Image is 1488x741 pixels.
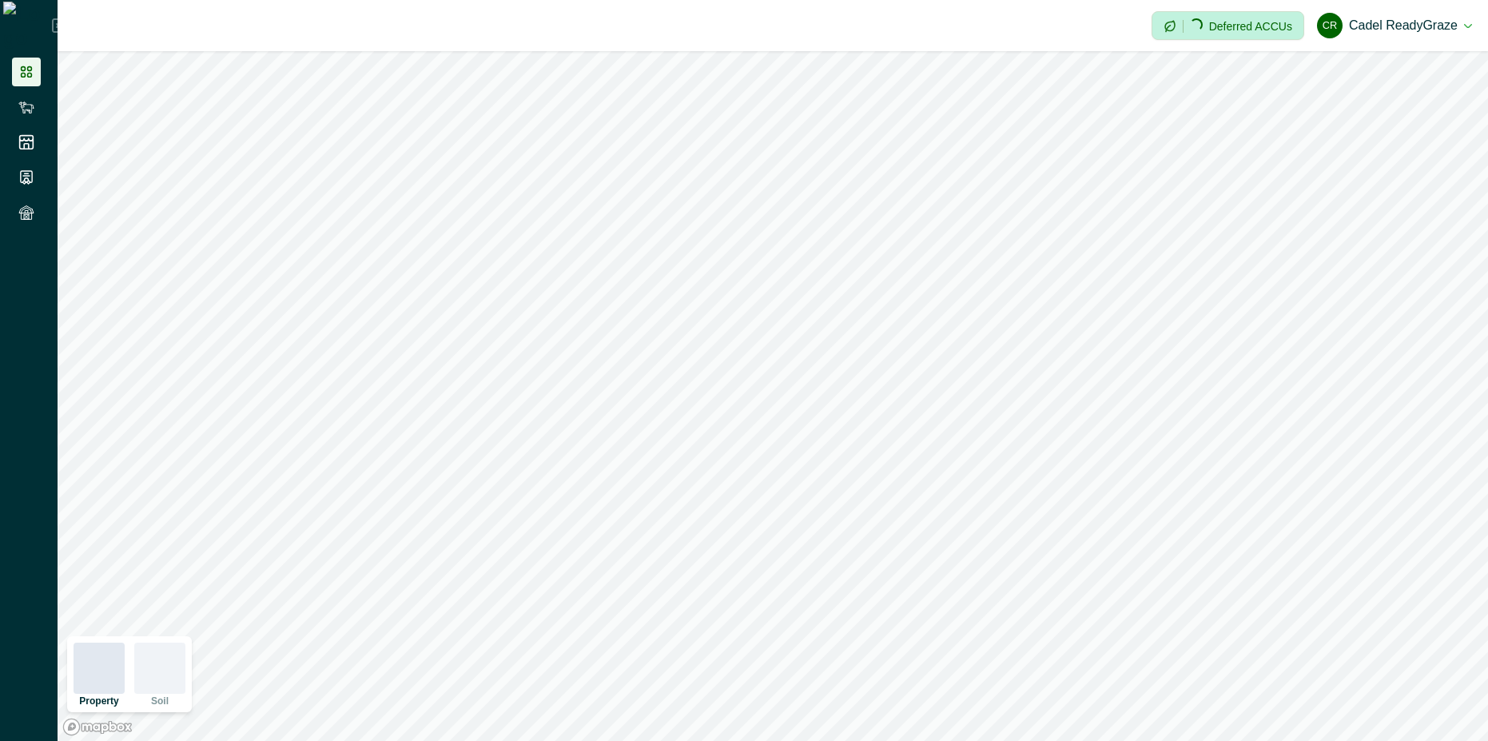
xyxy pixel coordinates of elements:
a: Mapbox logo [62,718,133,736]
canvas: Map [58,51,1488,741]
button: Cadel ReadyGrazeCadel ReadyGraze [1317,6,1472,45]
p: Soil [151,696,169,706]
img: Logo [3,2,52,50]
p: Property [79,696,118,706]
p: Deferred ACCUs [1209,20,1292,32]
